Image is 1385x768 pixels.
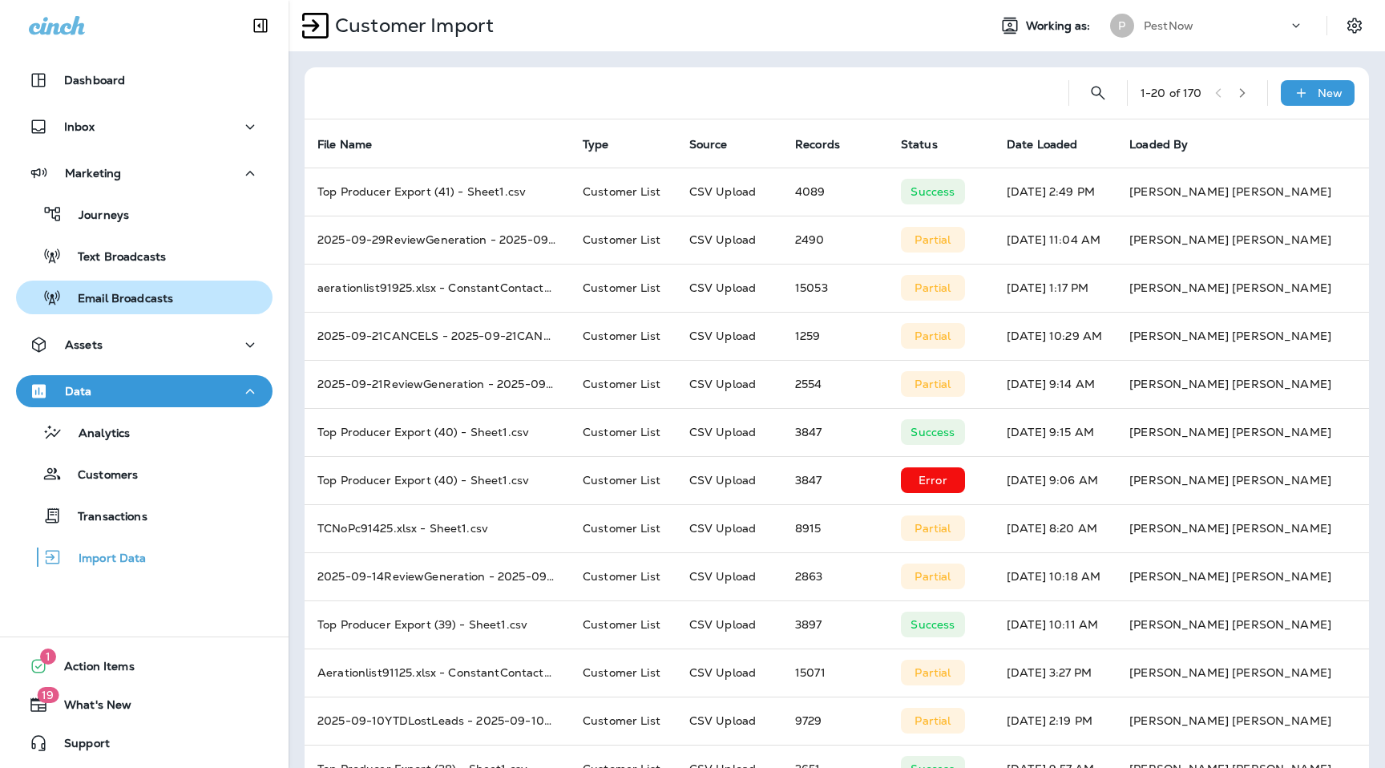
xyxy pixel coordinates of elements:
[901,137,959,152] span: Status
[305,168,570,216] td: Top Producer Export (41) - Sheet1.csv
[782,600,888,649] td: 3897
[782,312,888,360] td: 1259
[994,552,1116,600] td: [DATE] 10:18 AM
[65,167,121,180] p: Marketing
[1082,77,1114,109] button: Search Import
[1007,138,1078,152] span: Date Loaded
[915,714,951,727] p: Partial
[317,138,372,152] span: File Name
[994,408,1116,456] td: [DATE] 9:15 AM
[994,360,1116,408] td: [DATE] 9:14 AM
[63,426,130,442] p: Analytics
[676,216,782,264] td: CSV Upload
[16,239,273,273] button: Text Broadcasts
[305,552,570,600] td: 2025-09-14ReviewGeneration - 2025-09-14ReviewGeneration.csv
[1116,649,1369,697] td: [PERSON_NAME] [PERSON_NAME]
[1116,600,1369,649] td: [PERSON_NAME] [PERSON_NAME]
[570,600,676,649] td: Customer List
[329,14,494,38] p: Customer Import
[915,378,951,390] p: Partial
[305,504,570,552] td: TCNoPc91425.xlsx - Sheet1.csv
[795,137,861,152] span: Records
[994,312,1116,360] td: [DATE] 10:29 AM
[63,552,147,567] p: Import Data
[676,168,782,216] td: CSV Upload
[689,138,728,152] span: Source
[238,10,283,42] button: Collapse Sidebar
[305,456,570,504] td: Top Producer Export (40) - Sheet1.csv
[1110,14,1134,38] div: P
[901,138,938,152] span: Status
[48,737,110,756] span: Support
[782,216,888,264] td: 2490
[782,504,888,552] td: 8915
[1116,408,1369,456] td: [PERSON_NAME] [PERSON_NAME]
[911,426,955,439] p: Success
[62,468,138,483] p: Customers
[915,570,951,583] p: Partial
[63,208,129,224] p: Journeys
[305,697,570,745] td: 2025-09-10YTDLostLeads - 2025-09-10YTDLostLeads.csv
[62,510,147,525] p: Transactions
[919,474,947,487] p: Error
[994,600,1116,649] td: [DATE] 10:11 AM
[16,540,273,574] button: Import Data
[676,697,782,745] td: CSV Upload
[570,264,676,312] td: Customer List
[994,504,1116,552] td: [DATE] 8:20 AM
[1318,87,1343,99] p: New
[48,698,131,717] span: What's New
[305,264,570,312] td: aerationlist91925.xlsx - ConstantContact_exportlawnandae.csv
[37,687,59,703] span: 19
[1144,19,1193,32] p: PestNow
[915,522,951,535] p: Partial
[16,727,273,759] button: Support
[782,456,888,504] td: 3847
[1116,168,1369,216] td: [PERSON_NAME] [PERSON_NAME]
[911,618,955,631] p: Success
[16,457,273,491] button: Customers
[915,666,951,679] p: Partial
[16,111,273,143] button: Inbox
[305,649,570,697] td: Aerationlist91125.xlsx - ConstantContact_exportlawnandae.csv
[16,157,273,189] button: Marketing
[676,600,782,649] td: CSV Upload
[782,649,888,697] td: 15071
[782,408,888,456] td: 3847
[782,697,888,745] td: 9729
[583,137,630,152] span: Type
[782,264,888,312] td: 15053
[570,456,676,504] td: Customer List
[16,375,273,407] button: Data
[40,649,56,665] span: 1
[676,312,782,360] td: CSV Upload
[62,292,173,307] p: Email Broadcasts
[16,499,273,532] button: Transactions
[1116,552,1369,600] td: [PERSON_NAME] [PERSON_NAME]
[570,312,676,360] td: Customer List
[1129,137,1209,152] span: Loaded By
[570,504,676,552] td: Customer List
[795,138,840,152] span: Records
[305,600,570,649] td: Top Producer Export (39) - Sheet1.csv
[1116,216,1369,264] td: [PERSON_NAME] [PERSON_NAME]
[1116,264,1369,312] td: [PERSON_NAME] [PERSON_NAME]
[994,168,1116,216] td: [DATE] 2:49 PM
[689,137,749,152] span: Source
[570,649,676,697] td: Customer List
[62,250,166,265] p: Text Broadcasts
[676,408,782,456] td: CSV Upload
[1129,138,1188,152] span: Loaded By
[911,185,955,198] p: Success
[994,264,1116,312] td: [DATE] 1:17 PM
[994,216,1116,264] td: [DATE] 11:04 AM
[64,120,95,133] p: Inbox
[570,216,676,264] td: Customer List
[915,233,951,246] p: Partial
[676,552,782,600] td: CSV Upload
[1116,697,1369,745] td: [PERSON_NAME] [PERSON_NAME]
[1116,504,1369,552] td: [PERSON_NAME] [PERSON_NAME]
[64,74,125,87] p: Dashboard
[1026,19,1094,33] span: Working as:
[570,408,676,456] td: Customer List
